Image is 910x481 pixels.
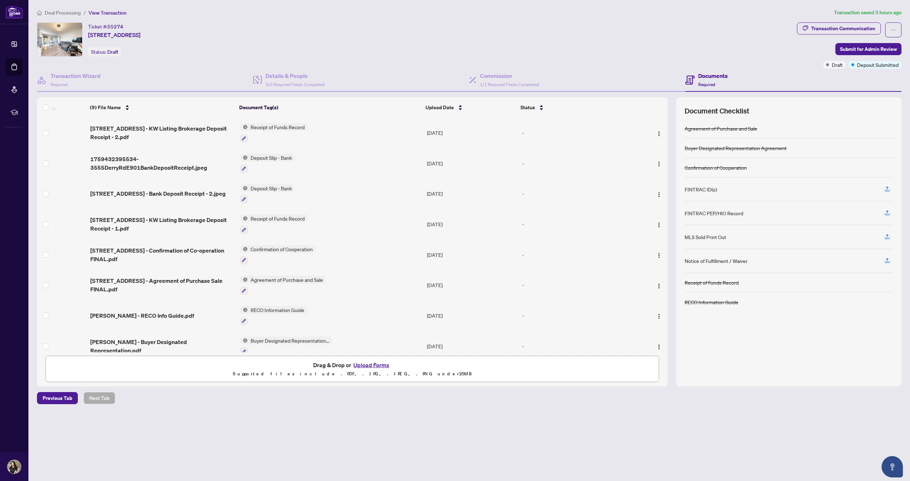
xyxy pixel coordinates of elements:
[248,245,316,253] span: Confirmation of Cooperation
[834,9,901,17] article: Transaction saved 3 hours ago
[424,179,519,209] td: [DATE]
[656,283,662,289] img: Logo
[240,154,295,173] button: Status IconDeposit Slip - Bank
[50,370,654,378] p: Supported files include .PDF, .JPG, .JPEG, .PNG under 25 MB
[90,155,234,172] span: 1759432395534-3555DerryRdE901BankDepositReceipt.jpeg
[685,298,738,306] div: RECO Information Guide
[685,209,743,217] div: FINTRAC PEP/HIO Record
[522,190,632,197] div: -
[240,337,332,356] button: Status IconBuyer Designated Representation Agreement
[43,392,72,404] span: Previous Tab
[89,10,127,16] span: View Transaction
[685,125,757,132] div: Agreement of Purchase and Sale
[240,245,248,253] img: Status Icon
[424,148,519,179] td: [DATE]
[248,215,307,222] span: Receipt of Funds Record
[424,270,519,301] td: [DATE]
[87,97,236,117] th: (9) File Name
[653,279,665,291] button: Logo
[520,104,535,111] span: Status
[240,306,307,325] button: Status IconRECO Information Guide
[240,123,248,131] img: Status Icon
[656,192,662,197] img: Logo
[685,279,739,286] div: Receipt of Funds Record
[313,360,391,370] span: Drag & Drop or
[90,246,234,263] span: [STREET_ADDRESS] - Confirmation of Co-operation FINAL.pdf
[266,82,325,87] span: 3/3 Required Fields Completed
[882,456,903,477] button: Open asap
[240,215,307,234] button: Status IconReceipt of Funds Record
[7,460,21,474] img: Profile Icon
[240,276,248,284] img: Status Icon
[240,123,307,142] button: Status IconReceipt of Funds Record
[425,104,454,111] span: Upload Date
[832,61,843,69] span: Draft
[656,313,662,319] img: Logo
[84,392,115,404] button: Next Tab
[240,276,326,295] button: Status IconAgreement of Purchase and Sale
[50,82,68,87] span: Required
[522,159,632,167] div: -
[653,158,665,169] button: Logo
[653,218,665,230] button: Logo
[423,97,518,117] th: Upload Date
[656,253,662,258] img: Logo
[248,276,326,284] span: Agreement of Purchase and Sale
[266,72,325,80] h4: Details & People
[90,124,234,141] span: [STREET_ADDRESS] - KW Listing Brokerage Deposit Receipt - 2.pdf
[857,61,899,69] span: Deposit Submitted
[811,23,875,34] div: Transaction Communication
[685,185,717,193] div: FINTRAC ID(s)
[424,331,519,361] td: [DATE]
[891,27,896,32] span: ellipsis
[240,215,248,222] img: Status Icon
[248,306,307,314] span: RECO Information Guide
[90,189,226,198] span: [STREET_ADDRESS] - Bank Deposit Receipt - 2.jpeg
[6,5,23,18] img: logo
[840,43,897,55] span: Submit for Admin Review
[424,117,519,148] td: [DATE]
[522,312,632,319] div: -
[240,184,248,192] img: Status Icon
[835,43,901,55] button: Submit for Admin Review
[90,276,234,294] span: [STREET_ADDRESS] - Agreement of Purchase Sale FINAL.pdf
[522,251,632,259] div: -
[84,9,86,17] li: /
[522,342,632,350] div: -
[797,22,881,35] button: Transaction Communication
[37,10,42,15] span: home
[685,257,748,265] div: Notice of Fulfillment / Waiver
[685,144,787,152] div: Buyer Designated Representation Agreement
[518,97,633,117] th: Status
[45,10,81,16] span: Deal Processing
[653,127,665,138] button: Logo
[480,82,539,87] span: 1/1 Required Fields Completed
[522,220,632,228] div: -
[88,22,123,31] div: Ticket #:
[107,23,123,30] span: 55274
[37,23,82,56] img: IMG-W12258741_1.jpg
[685,164,747,171] div: Confirmation of Cooperation
[685,233,726,241] div: MLS Sold Print Out
[240,184,295,203] button: Status IconDeposit Slip - Bank
[522,281,632,289] div: -
[656,222,662,228] img: Logo
[522,129,632,137] div: -
[107,49,118,55] span: Draft
[240,306,248,314] img: Status Icon
[653,188,665,199] button: Logo
[50,72,101,80] h4: Transaction Wizard
[424,300,519,331] td: [DATE]
[698,82,715,87] span: Required
[656,131,662,137] img: Logo
[236,97,423,117] th: Document Tag(s)
[88,31,140,39] span: [STREET_ADDRESS]
[90,311,194,320] span: [PERSON_NAME] - RECO Info Guide.pdf
[698,72,728,80] h4: Documents
[240,337,248,344] img: Status Icon
[653,340,665,352] button: Logo
[37,392,78,404] button: Previous Tab
[90,338,234,355] span: [PERSON_NAME] - Buyer Designated Representation.pdf
[240,245,316,264] button: Status IconConfirmation of Cooperation
[90,216,234,233] span: [STREET_ADDRESS] - KW Listing Brokerage Deposit Receipt - 1.pdf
